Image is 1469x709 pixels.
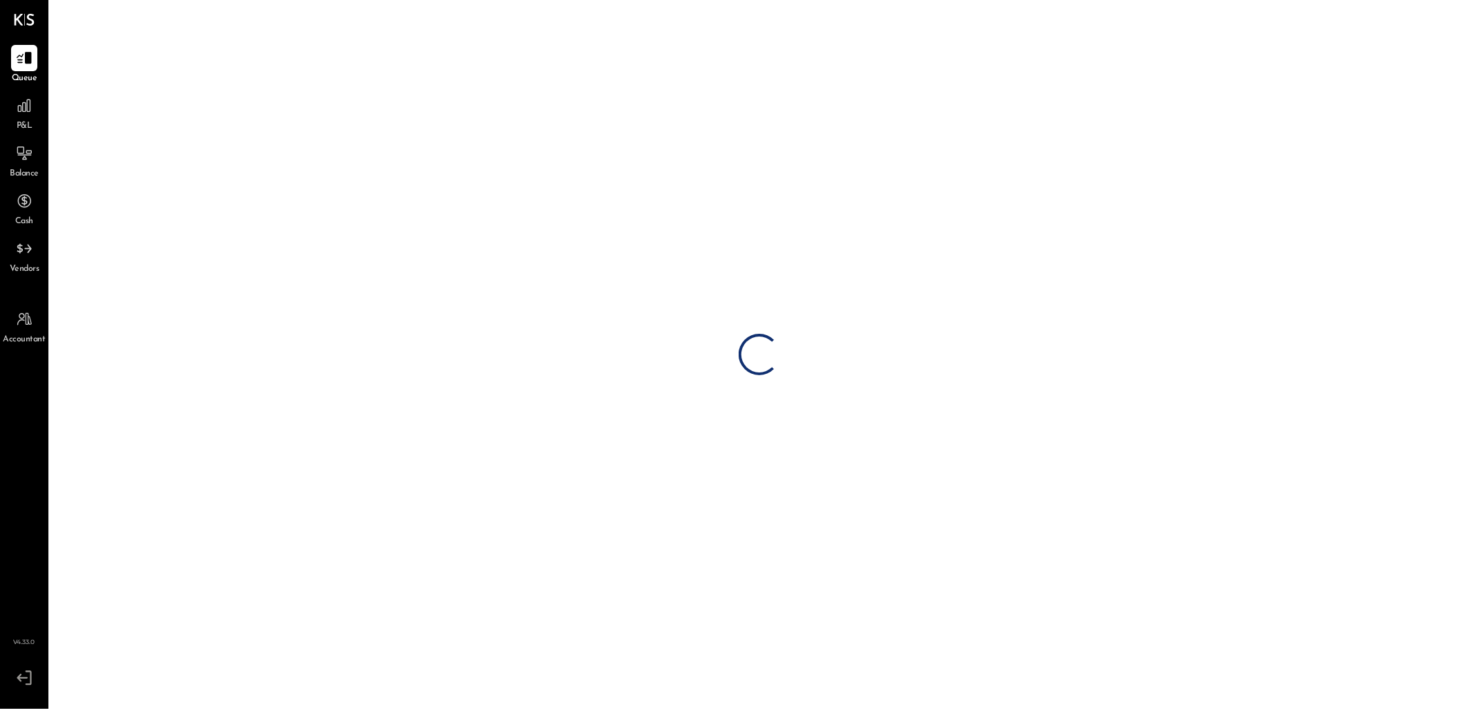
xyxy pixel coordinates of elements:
[10,263,39,276] span: Vendors
[10,168,39,180] span: Balance
[1,236,48,276] a: Vendors
[12,73,37,85] span: Queue
[15,216,33,228] span: Cash
[1,45,48,85] a: Queue
[1,306,48,346] a: Accountant
[3,334,46,346] span: Accountant
[17,120,33,133] span: P&L
[1,140,48,180] a: Balance
[1,93,48,133] a: P&L
[1,188,48,228] a: Cash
